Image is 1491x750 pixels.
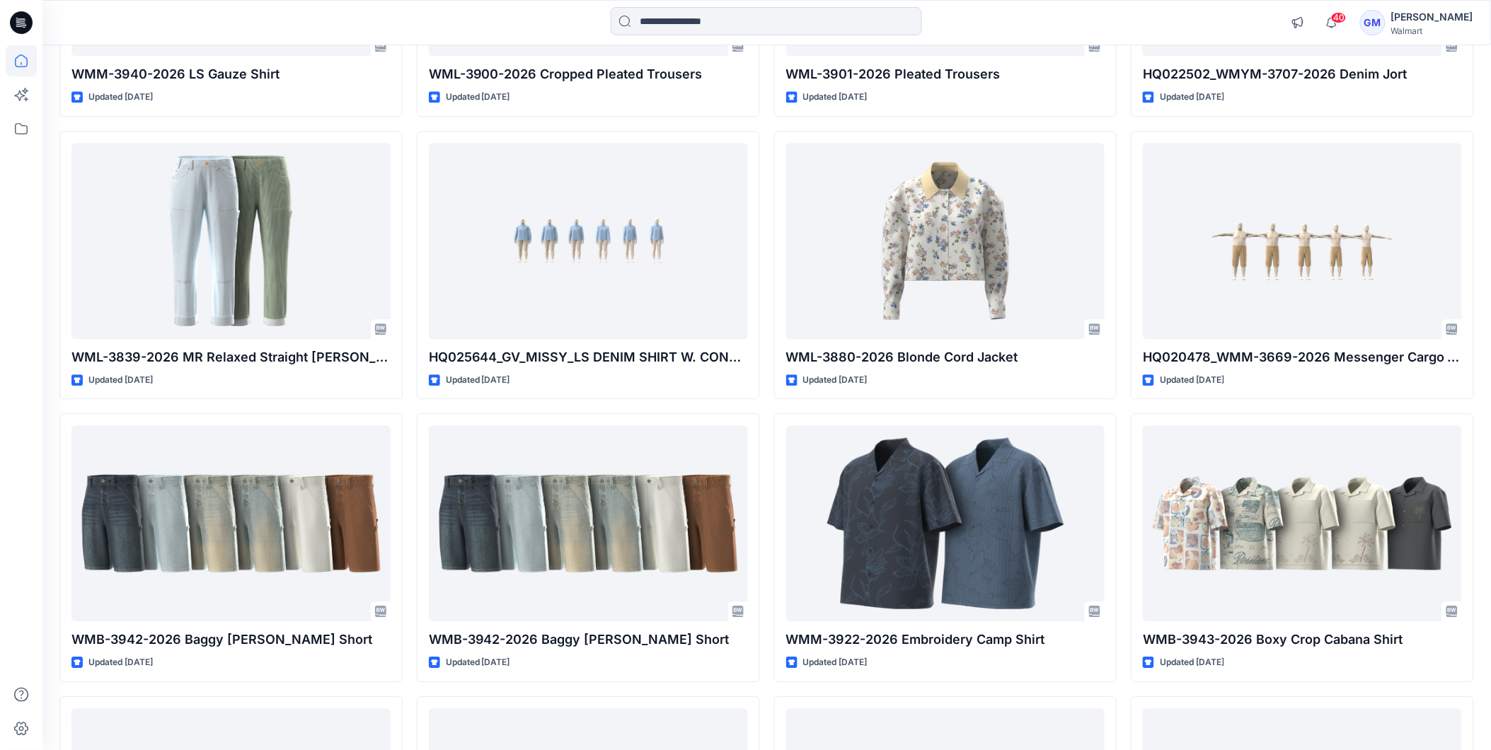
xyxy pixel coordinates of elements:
[803,90,868,105] p: Updated [DATE]
[71,143,391,339] a: WML-3839-2026 MR Relaxed Straight Carpenter
[1391,8,1473,25] div: [PERSON_NAME]
[1143,143,1462,339] a: HQ020478_WMM-3669-2026 Messenger Cargo Short
[803,655,868,670] p: Updated [DATE]
[1143,347,1462,367] p: HQ020478_WMM-3669-2026 Messenger Cargo Short
[1391,25,1473,36] div: Walmart
[786,347,1105,367] p: WML-3880-2026 Blonde Cord Jacket
[429,64,748,84] p: WML-3900-2026 Cropped Pleated Trousers
[429,143,748,339] a: HQ025644_GV_MISSY_LS DENIM SHIRT W. CONTRAT CORD PIPING
[446,373,510,388] p: Updated [DATE]
[88,373,153,388] p: Updated [DATE]
[429,630,748,650] p: WMB-3942-2026 Baggy [PERSON_NAME] Short
[1143,425,1462,621] a: WMB-3943-2026 Boxy Crop Cabana Shirt
[1160,655,1224,670] p: Updated [DATE]
[446,90,510,105] p: Updated [DATE]
[429,425,748,621] a: WMB-3942-2026 Baggy Carpenter Short
[71,347,391,367] p: WML-3839-2026 MR Relaxed Straight [PERSON_NAME]
[429,347,748,367] p: HQ025644_GV_MISSY_LS DENIM SHIRT W. CONTRAT CORD PIPING
[786,143,1105,339] a: WML-3880-2026 Blonde Cord Jacket
[803,373,868,388] p: Updated [DATE]
[1160,373,1224,388] p: Updated [DATE]
[88,90,153,105] p: Updated [DATE]
[1331,12,1347,23] span: 40
[1360,10,1386,35] div: GM
[71,630,391,650] p: WMB-3942-2026 Baggy [PERSON_NAME] Short
[786,630,1105,650] p: WMM-3922-2026 Embroidery Camp Shirt
[786,64,1105,84] p: WML-3901-2026 Pleated Trousers
[1143,64,1462,84] p: HQ022502_WMYM-3707-2026 Denim Jort
[71,64,391,84] p: WMM-3940-2026 LS Gauze Shirt
[446,655,510,670] p: Updated [DATE]
[786,425,1105,621] a: WMM-3922-2026 Embroidery Camp Shirt
[88,655,153,670] p: Updated [DATE]
[71,425,391,621] a: WMB-3942-2026 Baggy Carpenter Short
[1143,630,1462,650] p: WMB-3943-2026 Boxy Crop Cabana Shirt
[1160,90,1224,105] p: Updated [DATE]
